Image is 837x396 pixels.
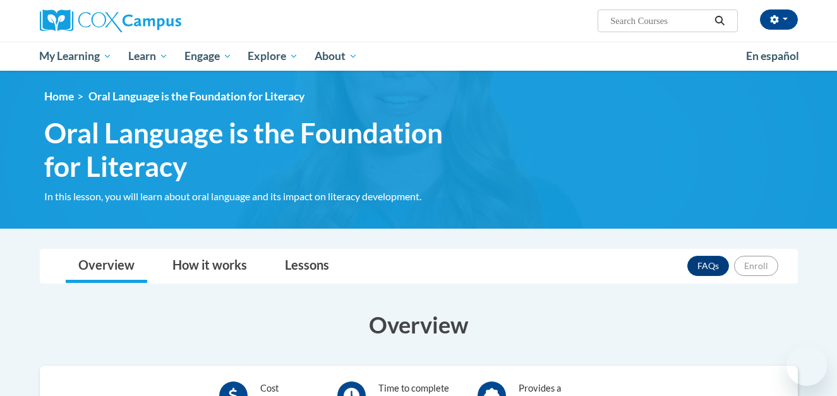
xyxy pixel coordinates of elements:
span: Engage [184,49,232,64]
a: How it works [160,249,260,283]
a: En español [738,43,807,69]
span: About [315,49,358,64]
button: Search [710,13,729,28]
div: In this lesson, you will learn about oral language and its impact on literacy development. [44,189,480,203]
a: My Learning [32,42,121,71]
span: Learn [128,49,168,64]
a: Engage [176,42,240,71]
a: About [306,42,366,71]
button: Account Settings [760,9,798,30]
span: My Learning [39,49,112,64]
a: Explore [239,42,306,71]
a: Overview [66,249,147,283]
input: Search Courses [609,13,710,28]
button: Enroll [734,256,778,276]
a: Lessons [272,249,342,283]
iframe: Button to launch messaging window [786,345,827,386]
span: Oral Language is the Foundation for Literacy [44,116,480,183]
span: Explore [248,49,298,64]
h3: Overview [40,309,798,340]
img: Cox Campus [40,9,181,32]
span: Oral Language is the Foundation for Literacy [88,90,304,103]
a: Learn [120,42,176,71]
div: Main menu [21,42,817,71]
a: FAQs [687,256,729,276]
span: En español [746,49,799,63]
a: Cox Campus [40,9,280,32]
a: Home [44,90,74,103]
